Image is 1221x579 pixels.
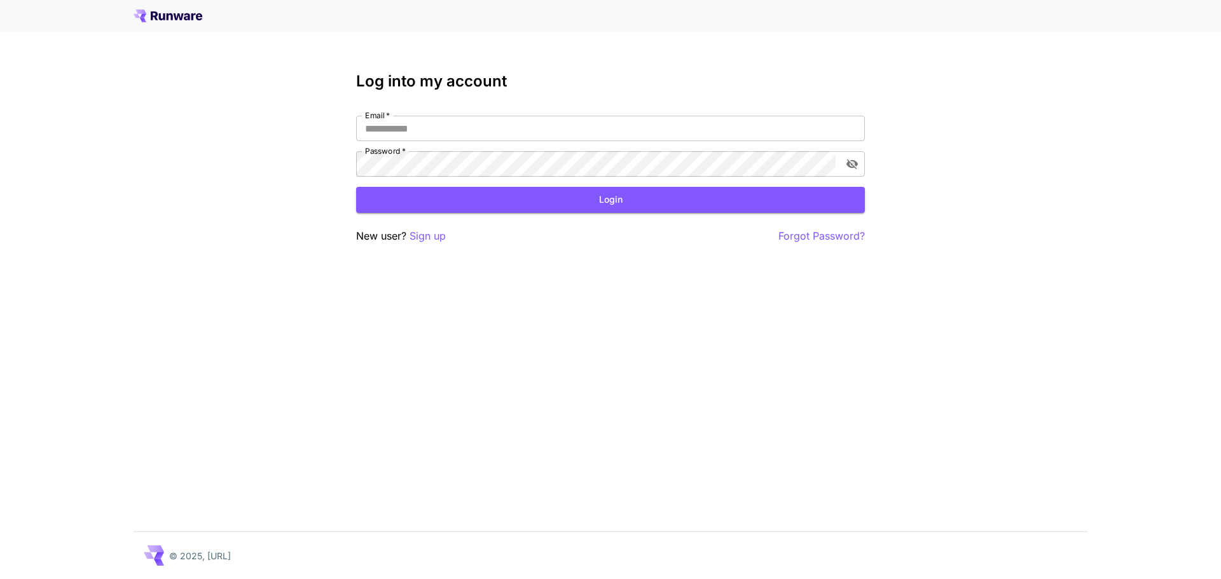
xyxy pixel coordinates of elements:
[356,72,865,90] h3: Log into my account
[778,228,865,244] button: Forgot Password?
[356,228,446,244] p: New user?
[410,228,446,244] button: Sign up
[169,549,231,562] p: © 2025, [URL]
[841,153,864,175] button: toggle password visibility
[365,110,390,121] label: Email
[365,146,406,156] label: Password
[356,187,865,213] button: Login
